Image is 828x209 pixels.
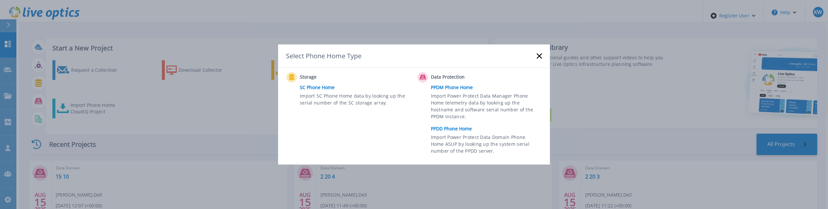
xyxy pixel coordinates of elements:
span: Data Protection [431,73,496,81]
a: PPDM Phone Home [431,83,545,92]
a: PPDD Phone Home [431,124,545,134]
span: Import Power Protect Data Manager Phone Home telemetry data by looking up the hostname and softwa... [431,92,540,123]
a: SC Phone Home [300,83,414,92]
span: Import SC Phone Home data by looking up the serial number of the SC storage array. [300,92,409,107]
div: Select Phone Home Type [286,51,362,60]
span: Import Power Protect Data Domain Phone Home ASUP by looking up the system serial number of the PP... [431,134,540,156]
span: Storage [300,73,365,81]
